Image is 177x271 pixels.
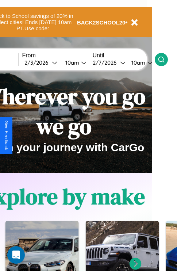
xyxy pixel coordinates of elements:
button: 10am [59,59,89,66]
div: Give Feedback [4,121,9,150]
button: 10am [126,59,155,66]
div: 2 / 3 / 2026 [24,59,52,66]
div: 10am [62,59,81,66]
div: 2 / 7 / 2026 [93,59,120,66]
div: Open Intercom Messenger [7,246,25,264]
label: Until [93,52,155,59]
div: 10am [128,59,147,66]
button: 2/3/2026 [22,59,59,66]
b: BACK2SCHOOL20 [77,19,126,26]
label: From [22,52,89,59]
